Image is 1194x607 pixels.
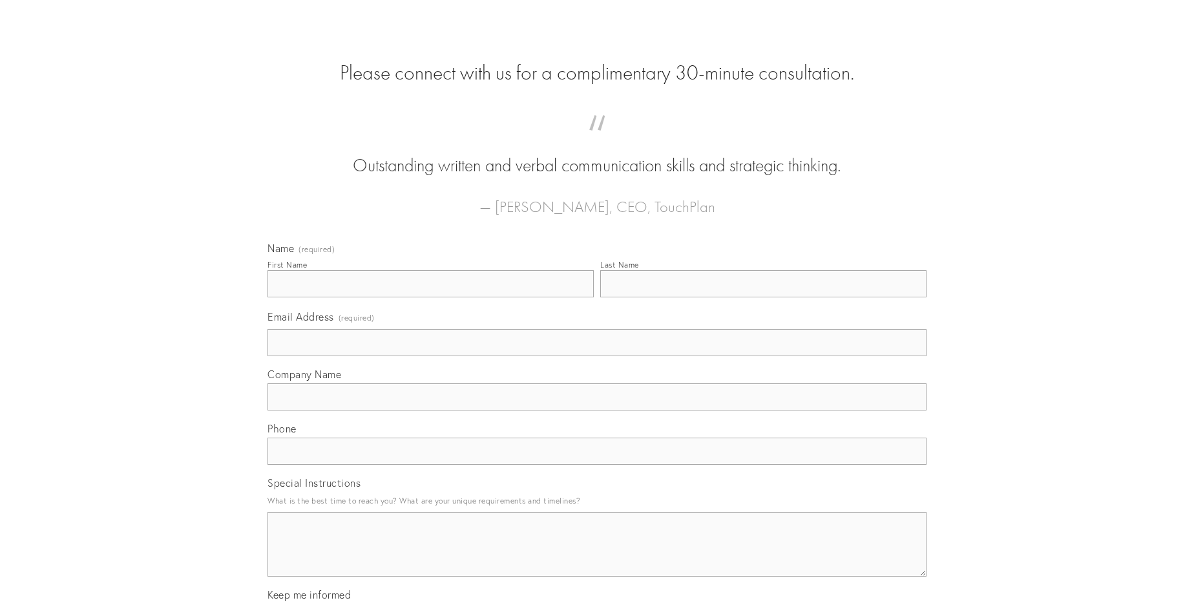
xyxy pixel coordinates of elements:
blockquote: Outstanding written and verbal communication skills and strategic thinking. [288,128,906,178]
span: “ [288,128,906,153]
div: First Name [267,260,307,270]
figcaption: — [PERSON_NAME], CEO, TouchPlan [288,178,906,220]
span: Company Name [267,368,341,381]
span: Keep me informed [267,588,351,601]
div: Last Name [600,260,639,270]
span: (required) [339,309,375,326]
span: Phone [267,422,297,435]
span: Name [267,242,294,255]
span: (required) [298,246,335,253]
span: Special Instructions [267,476,361,489]
span: Email Address [267,310,334,323]
p: What is the best time to reach you? What are your unique requirements and timelines? [267,492,927,509]
h2: Please connect with us for a complimentary 30-minute consultation. [267,61,927,85]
